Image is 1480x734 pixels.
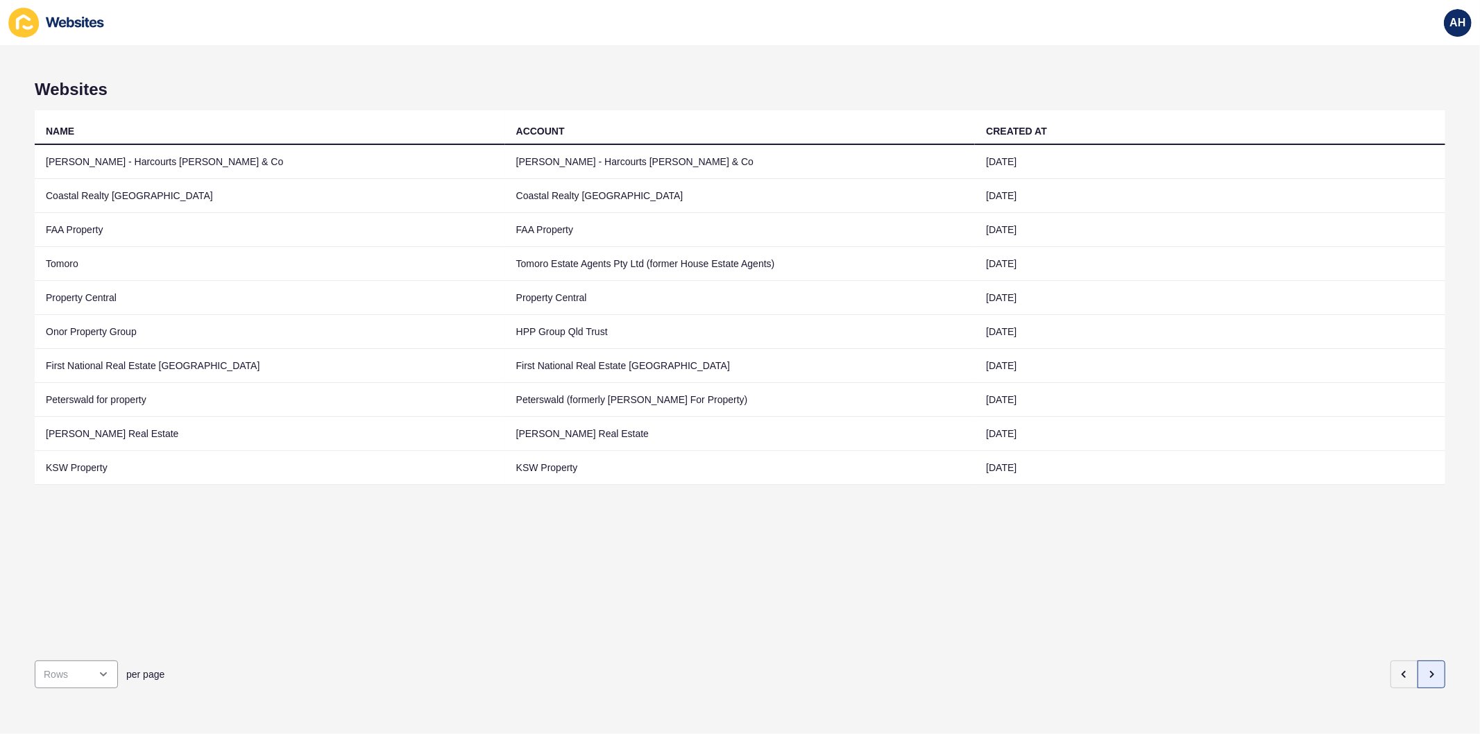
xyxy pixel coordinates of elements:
[505,213,976,247] td: FAA Property
[35,247,505,281] td: Tomoro
[35,213,505,247] td: FAA Property
[975,281,1445,315] td: [DATE]
[505,145,976,179] td: [PERSON_NAME] - Harcourts [PERSON_NAME] & Co
[986,124,1047,138] div: CREATED AT
[35,281,505,315] td: Property Central
[35,660,118,688] div: open menu
[975,213,1445,247] td: [DATE]
[35,417,505,451] td: [PERSON_NAME] Real Estate
[975,451,1445,485] td: [DATE]
[35,179,505,213] td: Coastal Realty [GEOGRAPHIC_DATA]
[35,315,505,349] td: Onor Property Group
[35,349,505,383] td: First National Real Estate [GEOGRAPHIC_DATA]
[975,247,1445,281] td: [DATE]
[975,145,1445,179] td: [DATE]
[505,315,976,349] td: HPP Group Qld Trust
[975,179,1445,213] td: [DATE]
[975,349,1445,383] td: [DATE]
[975,417,1445,451] td: [DATE]
[505,247,976,281] td: Tomoro Estate Agents Pty Ltd (former House Estate Agents)
[35,145,505,179] td: [PERSON_NAME] - Harcourts [PERSON_NAME] & Co
[1449,16,1465,30] span: AH
[35,383,505,417] td: Peterswald for property
[516,124,565,138] div: ACCOUNT
[35,451,505,485] td: KSW Property
[505,349,976,383] td: First National Real Estate [GEOGRAPHIC_DATA]
[975,315,1445,349] td: [DATE]
[35,80,1445,99] h1: Websites
[46,124,74,138] div: NAME
[505,179,976,213] td: Coastal Realty [GEOGRAPHIC_DATA]
[505,417,976,451] td: [PERSON_NAME] Real Estate
[975,383,1445,417] td: [DATE]
[126,667,164,681] span: per page
[505,451,976,485] td: KSW Property
[505,281,976,315] td: Property Central
[505,383,976,417] td: Peterswald (formerly [PERSON_NAME] For Property)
